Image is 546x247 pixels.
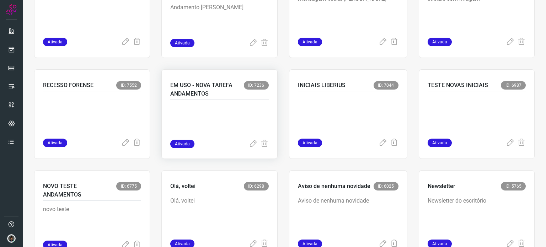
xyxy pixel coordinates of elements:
span: Ativada [428,139,452,147]
p: EM USO - NOVA TAREFA ANDAMENTOS [170,81,243,98]
p: NOVO TESTE ANDAMENTOS [43,182,116,199]
span: ID: 6025 [374,182,398,190]
span: ID: 6987 [501,81,526,90]
p: Aviso de nenhuma novidade [298,182,370,190]
span: Ativada [298,139,322,147]
p: INICIAIS LIBERIUS [298,81,346,90]
span: ID: 7552 [116,81,141,90]
p: Andamento [PERSON_NAME] [170,3,268,39]
p: novo teste [43,205,141,241]
p: Aviso de nenhuma novidade [298,197,398,232]
span: Ativada [43,38,67,46]
p: Olá, voltei [170,197,268,232]
span: Ativada [170,39,194,47]
span: ID: 6775 [116,182,141,190]
span: ID: 5765 [501,182,526,190]
p: Olá, voltei [170,182,196,190]
span: Ativada [43,139,67,147]
p: RECESSO FORENSE [43,81,93,90]
span: Ativada [428,38,452,46]
p: TESTE NOVAS INICIAIS [428,81,488,90]
span: ID: 7044 [374,81,398,90]
p: Newsletter do escritório [428,197,526,232]
img: d44150f10045ac5288e451a80f22ca79.png [7,234,16,243]
span: ID: 6298 [244,182,269,190]
span: Ativada [170,140,194,148]
span: ID: 7236 [244,81,269,90]
span: Ativada [298,38,322,46]
p: Newsletter [428,182,455,190]
img: Logo [6,4,17,15]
